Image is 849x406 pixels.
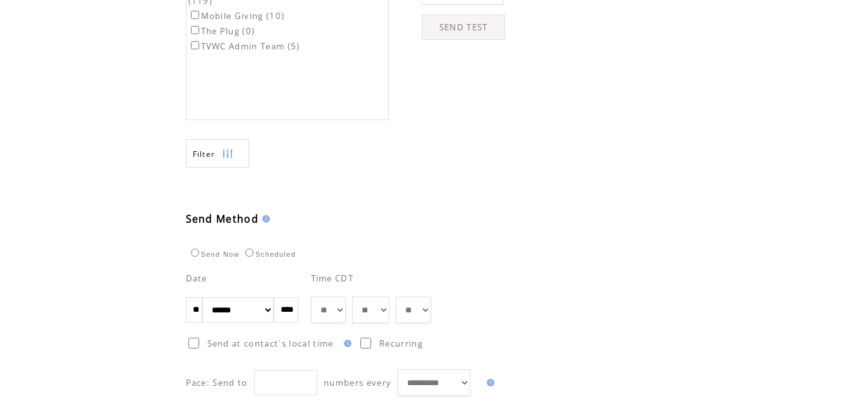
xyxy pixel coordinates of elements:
span: Date [186,273,207,284]
span: Time CDT [311,273,354,284]
label: Send Now [188,250,240,258]
img: help.gif [259,215,270,223]
input: Scheduled [245,249,253,257]
input: The Plug (0) [191,26,199,34]
span: Send Method [186,212,259,226]
span: numbers every [324,377,391,388]
img: help.gif [483,379,494,386]
span: Show filters [193,149,216,159]
a: Filter [186,139,249,168]
input: TVWC Admin Team (5) [191,41,199,49]
label: Mobile Giving (10) [188,10,285,22]
span: Send at contact`s local time [207,338,334,349]
input: Send Now [191,249,199,257]
label: The Plug (0) [188,25,255,37]
a: SEND TEST [422,15,505,40]
input: Mobile Giving (10) [191,11,199,19]
span: Recurring [379,338,423,349]
label: TVWC Admin Team (5) [188,40,300,52]
span: Pace: Send to [186,377,248,388]
img: filters.png [222,140,233,168]
img: help.gif [340,340,351,347]
label: Scheduled [242,250,296,258]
